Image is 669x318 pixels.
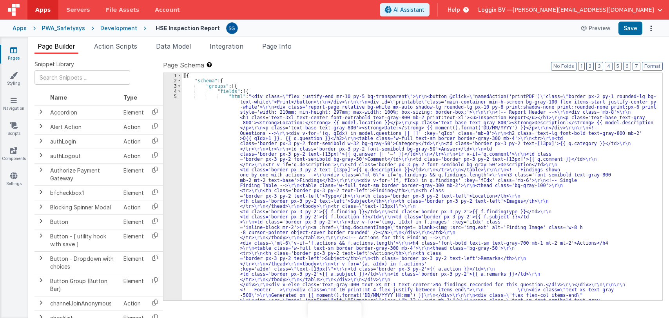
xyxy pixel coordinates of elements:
span: Page Builder [38,42,75,50]
span: Name [50,94,67,101]
div: PWA_Safetysys [42,24,85,32]
input: Search Snippets ... [34,70,130,85]
iframe: Marker.io feedback button [308,302,361,318]
td: authLogin [47,134,120,149]
button: 3 [595,62,603,71]
td: Element [120,214,147,229]
div: Development [100,24,137,32]
button: No Folds [551,62,577,71]
span: Action Scripts [94,42,137,50]
td: Button - [ utility hook with save ] [47,229,120,251]
td: Blocking Spinner Modal [47,200,120,214]
button: 2 [586,62,594,71]
button: 4 [605,62,613,71]
td: Element [120,251,147,274]
button: 7 [633,62,640,71]
button: Loggix BV — [PERSON_NAME][EMAIL_ADDRESS][DOMAIN_NAME] [478,6,663,14]
td: Button [47,214,120,229]
button: Format [642,62,663,71]
span: Apps [35,6,51,14]
span: Help [448,6,460,14]
span: AI Assistant [393,6,424,14]
span: Data Model [156,42,191,50]
span: Integration [210,42,243,50]
button: AI Assistant [380,3,430,16]
td: Alert Action [47,120,120,134]
td: Authorize Payment Gateway [47,163,120,185]
td: Element [120,105,147,120]
div: 3 [163,84,182,89]
span: Snippet Library [34,60,74,68]
h4: HSE Inspection Report [156,25,220,31]
td: Action [120,296,147,311]
span: Type [123,94,137,101]
button: Preview [576,22,615,35]
td: Action [120,134,147,149]
span: File Assets [106,6,140,14]
td: channelJoinAnonymous [47,296,120,311]
td: bfcheckbox1 [47,185,120,200]
button: Save [618,22,642,35]
td: Element [120,185,147,200]
td: Button - Dropdown with choices [47,251,120,274]
span: [PERSON_NAME][EMAIL_ADDRESS][DOMAIN_NAME] [513,6,654,14]
td: Action [120,120,147,134]
span: Loggix BV — [478,6,513,14]
div: 4 [163,89,182,94]
td: Action [120,200,147,214]
td: Element [120,229,147,251]
td: Element [120,274,147,296]
button: 5 [614,62,622,71]
td: authLogout [47,149,120,163]
span: Page Schema [163,60,204,70]
div: 5 [163,94,182,313]
div: Apps [13,24,27,32]
button: 1 [578,62,585,71]
img: 385c22c1e7ebf23f884cbf6fb2c72b80 [227,23,238,34]
td: Button Group (Button Bar) [47,274,120,296]
td: Action [120,149,147,163]
div: 2 [163,78,182,83]
td: Accordion [47,105,120,120]
td: Element [120,163,147,185]
div: 1 [163,73,182,78]
button: 6 [623,62,631,71]
span: Servers [66,6,90,14]
span: Page Info [262,42,292,50]
button: Options [645,23,656,34]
